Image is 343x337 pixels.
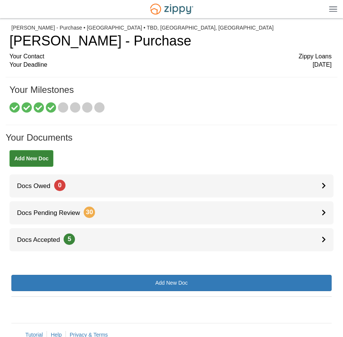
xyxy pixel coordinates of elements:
a: Docs Pending Review30 [9,201,334,224]
h1: [PERSON_NAME] - Purchase [9,33,332,49]
span: Docs Accepted [9,236,75,243]
a: Docs Owed0 [9,174,334,197]
a: Docs Accepted5 [9,228,334,251]
h1: Your Milestones [9,85,332,102]
span: 5 [64,234,75,245]
a: Add New Doc [9,150,53,167]
h1: Your Documents [6,133,337,150]
span: Docs Owed [9,182,65,190]
span: 30 [84,207,95,218]
div: [PERSON_NAME] - Purchase • [GEOGRAPHIC_DATA] • TBD, [GEOGRAPHIC_DATA], [GEOGRAPHIC_DATA] [11,25,332,31]
span: Zippy Loans [299,52,332,61]
span: [DATE] [313,61,332,69]
img: Mobile Dropdown Menu [329,6,337,12]
span: Docs Pending Review [9,209,95,216]
a: Add New Doc [11,275,332,291]
div: Your Deadline [9,61,332,69]
div: Your Contact [9,52,332,61]
span: 0 [54,180,65,191]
